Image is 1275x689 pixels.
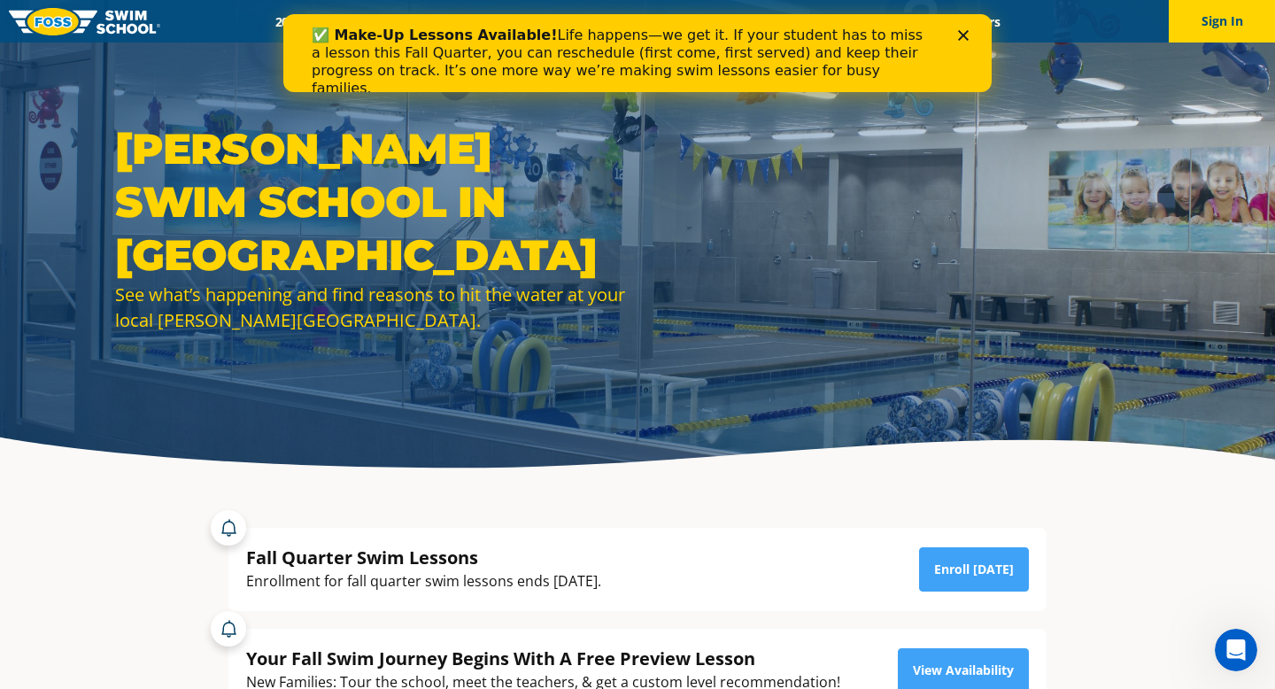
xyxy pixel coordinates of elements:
div: Enrollment for fall quarter swim lessons ends [DATE]. [246,569,601,593]
a: Swim Like [PERSON_NAME] [699,13,886,30]
iframe: Intercom live chat [1215,629,1257,671]
img: FOSS Swim School Logo [9,8,160,35]
a: Swim Path® Program [444,13,599,30]
div: Close [675,16,692,27]
h1: [PERSON_NAME] Swim School in [GEOGRAPHIC_DATA] [115,122,629,282]
iframe: Intercom live chat banner [283,14,992,92]
div: Life happens—we get it. If your student has to miss a lesson this Fall Quarter, you can reschedul... [28,12,652,83]
div: Fall Quarter Swim Lessons [246,546,601,569]
a: 2025 Calendar [259,13,370,30]
a: Enroll [DATE] [919,547,1029,592]
a: Careers [942,13,1016,30]
div: Your Fall Swim Journey Begins With A Free Preview Lesson [246,646,840,670]
a: Schools [370,13,444,30]
div: See what’s happening and find reasons to hit the water at your local [PERSON_NAME][GEOGRAPHIC_DATA]. [115,282,629,333]
a: About FOSS [600,13,699,30]
a: Blog [886,13,942,30]
b: ✅ Make-Up Lessons Available! [28,12,274,29]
